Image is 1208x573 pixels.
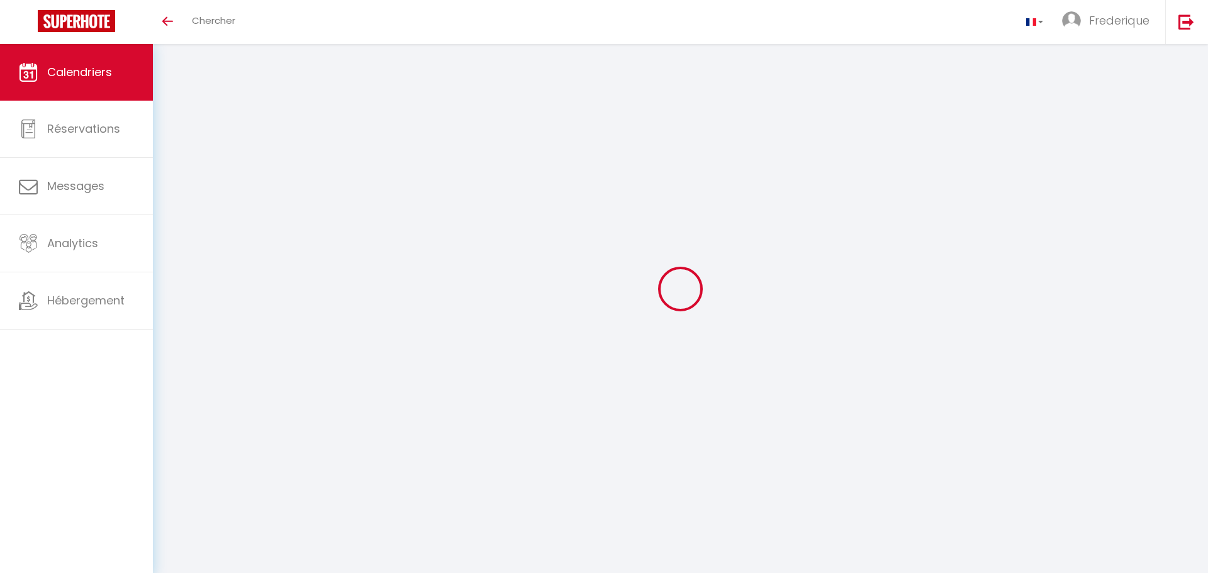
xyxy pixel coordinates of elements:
[47,292,125,308] span: Hébergement
[47,64,112,80] span: Calendriers
[1178,14,1194,30] img: logout
[192,14,235,27] span: Chercher
[47,121,120,136] span: Réservations
[47,235,98,251] span: Analytics
[38,10,115,32] img: Super Booking
[1089,13,1149,28] span: Frederique
[1062,11,1081,30] img: ...
[47,178,104,194] span: Messages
